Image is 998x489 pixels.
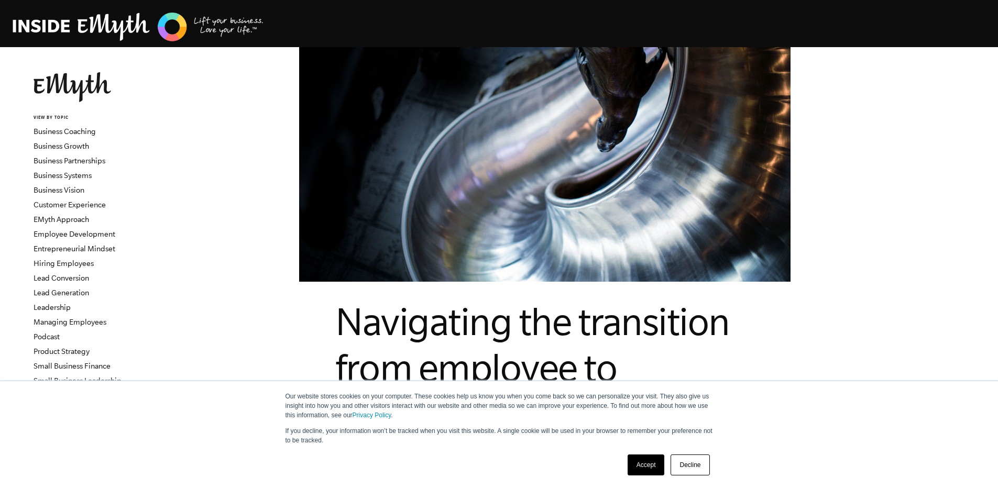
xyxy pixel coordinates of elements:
[34,72,111,102] img: EMyth
[671,454,709,475] a: Decline
[628,454,665,475] a: Accept
[34,288,89,297] a: Lead Generation
[34,115,160,121] h6: VIEW BY TOPIC
[34,259,94,268] a: Hiring Employees
[353,412,391,419] a: Privacy Policy
[34,215,89,224] a: EMyth Approach
[34,201,106,209] a: Customer Experience
[34,332,60,341] a: Podcast
[34,376,122,385] a: Small Business Leadership
[335,300,730,435] span: Navigating the transition from employee to entrepreneur
[13,11,264,43] img: EMyth Business Coaching
[34,244,115,253] a: Entrepreneurial Mindset
[34,142,89,150] a: Business Growth
[34,186,84,194] a: Business Vision
[34,318,106,326] a: Managing Employees
[34,303,71,312] a: Leadership
[286,392,713,420] p: Our website stores cookies on your computer. These cookies help us know you when you come back so...
[34,362,111,370] a: Small Business Finance
[34,274,89,282] a: Lead Conversion
[34,127,96,136] a: Business Coaching
[34,230,115,238] a: Employee Development
[34,171,92,180] a: Business Systems
[34,157,105,165] a: Business Partnerships
[286,426,713,445] p: If you decline, your information won’t be tracked when you visit this website. A single cookie wi...
[34,347,90,355] a: Product Strategy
